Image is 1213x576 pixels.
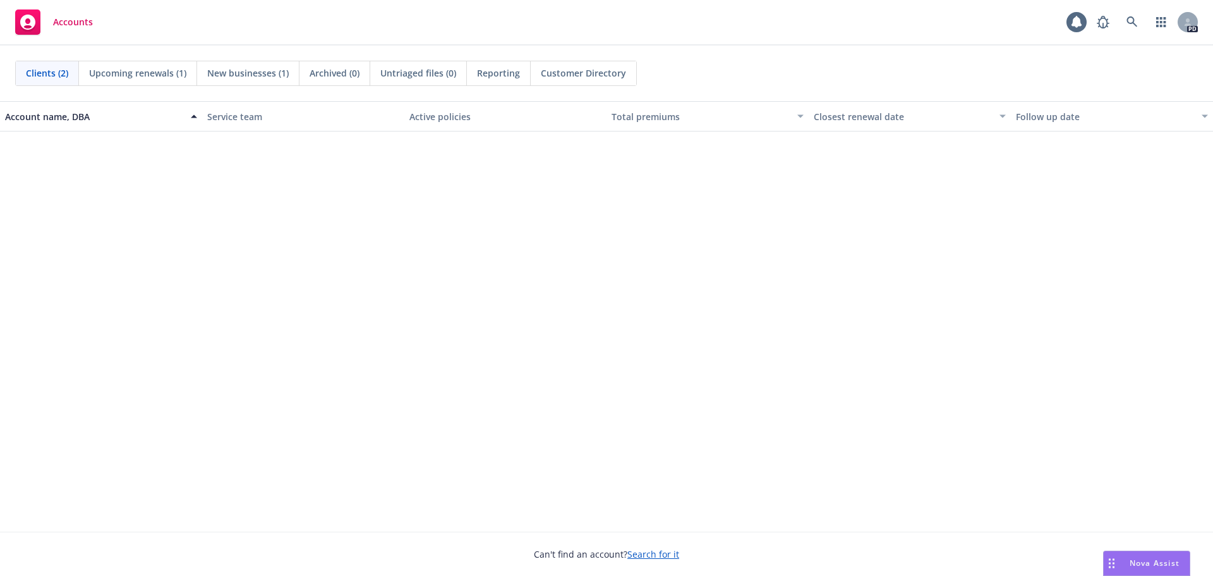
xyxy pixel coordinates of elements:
span: Customer Directory [541,66,626,80]
button: Follow up date [1011,101,1213,132]
div: Service team [207,110,399,123]
button: Closest renewal date [809,101,1011,132]
span: Upcoming renewals (1) [89,66,186,80]
span: Clients (2) [26,66,68,80]
a: Search for it [627,548,679,560]
div: Closest renewal date [814,110,992,123]
a: Switch app [1149,9,1174,35]
a: Report a Bug [1090,9,1116,35]
span: Untriaged files (0) [380,66,456,80]
a: Search [1119,9,1145,35]
div: Account name, DBA [5,110,183,123]
span: Archived (0) [310,66,359,80]
a: Accounts [10,4,98,40]
span: Reporting [477,66,520,80]
button: Active policies [404,101,606,132]
span: New businesses (1) [207,66,289,80]
div: Active policies [409,110,601,123]
button: Total premiums [606,101,809,132]
span: Accounts [53,17,93,27]
span: Can't find an account? [534,548,679,561]
div: Drag to move [1104,551,1119,575]
button: Nova Assist [1103,551,1190,576]
div: Total premiums [612,110,790,123]
span: Nova Assist [1130,558,1180,568]
button: Service team [202,101,404,132]
div: Follow up date [1016,110,1194,123]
